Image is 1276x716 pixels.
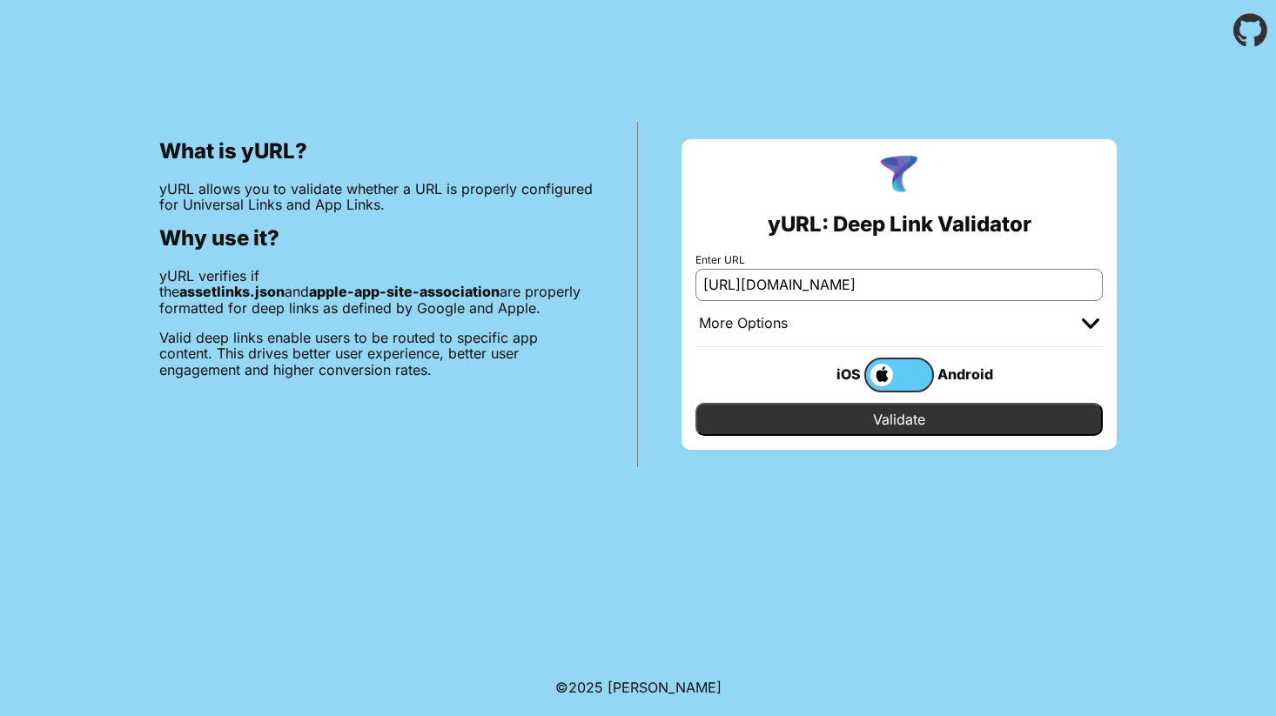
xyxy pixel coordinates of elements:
[159,181,594,213] p: yURL allows you to validate whether a URL is properly configured for Universal Links and App Links.
[876,153,922,198] img: yURL Logo
[179,283,285,300] b: assetlinks.json
[695,403,1103,436] input: Validate
[159,139,594,164] h2: What is yURL?
[699,315,788,332] div: More Options
[1082,318,1099,329] img: chevron
[768,212,1031,237] h2: yURL: Deep Link Validator
[934,363,1004,385] div: Android
[608,679,722,696] a: Michael Ibragimchayev's Personal Site
[568,679,603,696] span: 2025
[159,330,594,378] p: Valid deep links enable users to be routed to specific app content. This drives better user exper...
[795,363,864,385] div: iOS
[159,226,594,251] h2: Why use it?
[159,268,594,316] p: yURL verifies if the and are properly formatted for deep links as defined by Google and Apple.
[309,283,500,300] b: apple-app-site-association
[695,254,1103,266] label: Enter URL
[555,659,722,716] footer: ©
[695,269,1103,300] input: e.g. https://app.chayev.com/xyx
